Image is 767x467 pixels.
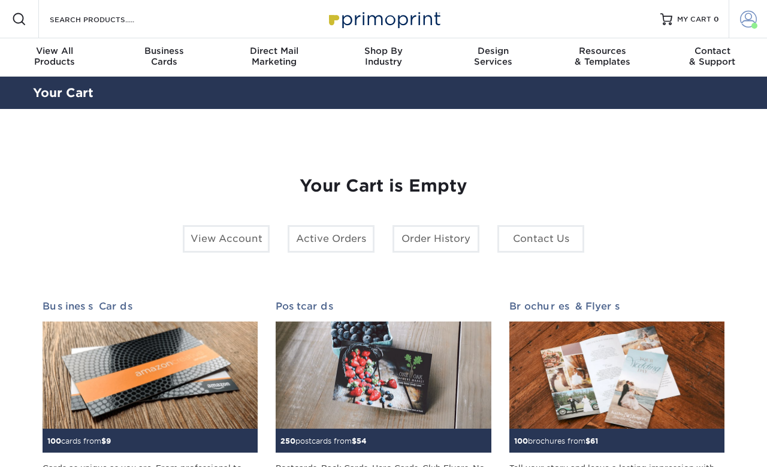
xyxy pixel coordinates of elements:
h2: Postcards [276,301,491,312]
div: & Support [657,46,767,67]
a: Resources& Templates [548,38,657,77]
span: Design [438,46,548,56]
span: 9 [106,436,111,445]
span: Direct Mail [219,46,329,56]
span: 100 [514,436,528,445]
span: 100 [47,436,61,445]
span: MY CART [677,14,711,25]
a: Direct MailMarketing [219,38,329,77]
span: Resources [548,46,657,56]
span: $ [585,436,590,445]
div: & Templates [548,46,657,67]
input: SEARCH PRODUCTS..... [49,12,165,26]
small: brochures from [514,436,598,445]
a: Shop ByIndustry [329,38,439,77]
a: BusinessCards [110,38,219,77]
a: Order History [392,225,479,253]
span: Contact [657,46,767,56]
span: 0 [714,15,719,23]
span: Shop By [329,46,439,56]
span: 250 [280,436,295,445]
a: Contact& Support [657,38,767,77]
div: Marketing [219,46,329,67]
div: Industry [329,46,439,67]
span: 54 [357,436,367,445]
small: postcards from [280,436,367,445]
img: Primoprint [324,6,443,32]
a: Contact Us [497,225,584,253]
img: Business Cards [43,322,258,429]
img: Postcards [276,322,491,429]
a: Your Cart [33,86,93,100]
h1: Your Cart is Empty [43,176,724,196]
img: Brochures & Flyers [509,322,724,429]
span: $ [101,436,106,445]
a: Active Orders [288,225,375,253]
div: Cards [110,46,219,67]
a: DesignServices [438,38,548,77]
span: $ [352,436,357,445]
span: 61 [590,436,598,445]
div: Services [438,46,548,67]
h2: Brochures & Flyers [509,301,724,312]
small: cards from [47,436,111,445]
h2: Business Cards [43,301,258,312]
span: Business [110,46,219,56]
a: View Account [183,225,270,253]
